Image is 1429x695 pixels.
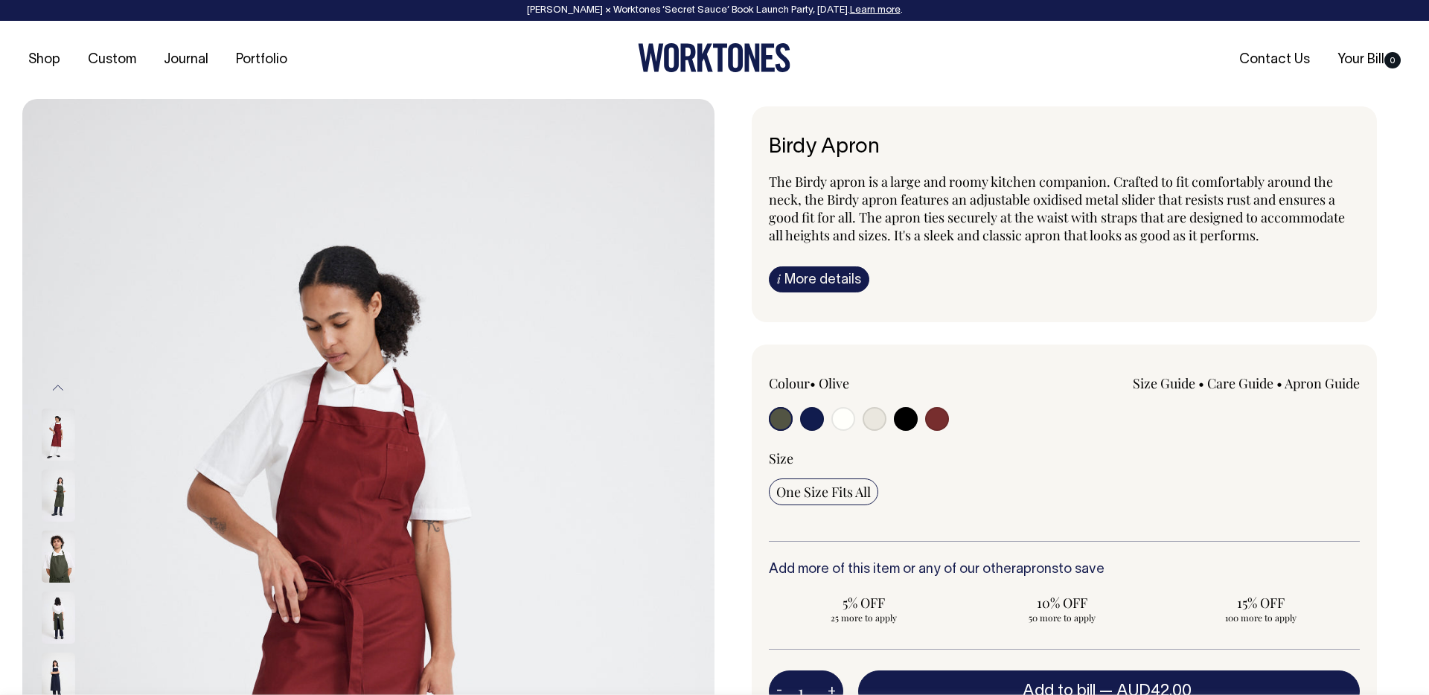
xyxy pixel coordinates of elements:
a: Custom [82,48,142,72]
label: Olive [819,374,849,392]
input: 10% OFF 50 more to apply [968,589,1157,628]
a: Care Guide [1207,374,1273,392]
span: 25 more to apply [776,612,951,624]
div: Colour [769,374,1006,392]
a: Learn more [850,6,901,15]
a: aprons [1016,563,1058,576]
h6: Add more of this item or any of our other to save [769,563,1360,577]
div: [PERSON_NAME] × Worktones ‘Secret Sauce’ Book Launch Party, [DATE]. . [15,5,1414,16]
img: olive [42,531,75,583]
h1: Birdy Apron [769,136,1360,159]
a: Contact Us [1233,48,1316,72]
span: 100 more to apply [1173,612,1348,624]
span: 50 more to apply [975,612,1150,624]
span: i [777,271,781,286]
img: olive [42,470,75,522]
span: • [810,374,816,392]
span: One Size Fits All [776,483,871,501]
span: 5% OFF [776,594,951,612]
div: Size [769,449,1360,467]
span: • [1198,374,1204,392]
button: Previous [47,371,69,404]
a: Journal [158,48,214,72]
span: 10% OFF [975,594,1150,612]
a: Portfolio [230,48,293,72]
a: Shop [22,48,66,72]
span: 0 [1384,52,1401,68]
input: One Size Fits All [769,478,878,505]
img: Birdy Apron [42,409,75,461]
a: Apron Guide [1285,374,1360,392]
a: Size Guide [1133,374,1195,392]
input: 15% OFF 100 more to apply [1166,589,1355,628]
img: olive [42,592,75,644]
a: iMore details [769,266,869,292]
input: 5% OFF 25 more to apply [769,589,959,628]
span: • [1276,374,1282,392]
span: 15% OFF [1173,594,1348,612]
span: The Birdy apron is a large and roomy kitchen companion. Crafted to fit comfortably around the nec... [769,173,1345,244]
a: Your Bill0 [1332,48,1407,72]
